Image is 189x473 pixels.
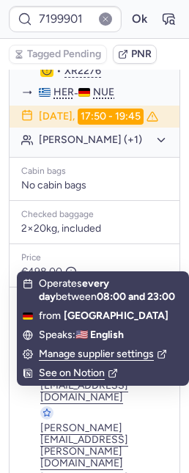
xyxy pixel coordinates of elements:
[39,277,109,303] b: every day
[127,7,151,31] button: Ok
[53,86,74,99] span: HER
[39,133,168,147] button: [PERSON_NAME] (+1)
[39,277,183,304] p: Operates between
[39,348,167,361] div: Manage supplier settings
[21,253,168,263] div: Price
[39,309,168,323] div: from
[40,380,168,403] button: [EMAIL_ADDRESS][DOMAIN_NAME]
[21,166,168,177] div: Cabin bags
[23,367,118,380] button: See on Notion
[113,45,157,64] button: PNR
[27,48,101,60] span: Tagged Pending
[21,180,168,191] div: No cabin bags
[21,223,101,235] span: 2×20kg, included
[39,367,118,380] div: See on Notion
[93,86,114,99] span: NUE
[23,348,167,361] button: Manage supplier settings
[131,48,152,60] span: PNR
[64,65,101,78] button: XR2276
[39,109,158,125] div: [DATE],
[21,266,77,278] span: €498.00
[75,329,124,341] b: 🇺🇸 English
[9,45,107,64] button: Tagged Pending
[64,309,168,323] b: [GEOGRAPHIC_DATA]
[78,109,144,125] time: 17:50 - 19:45
[97,290,175,303] b: 08:00 and 23:00
[39,86,168,100] div: -
[21,210,168,220] div: Checked baggage
[39,329,124,342] p: Speaks:
[9,6,122,32] input: PNR Reference
[40,422,168,469] button: [PERSON_NAME][EMAIL_ADDRESS][PERSON_NAME][DOMAIN_NAME]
